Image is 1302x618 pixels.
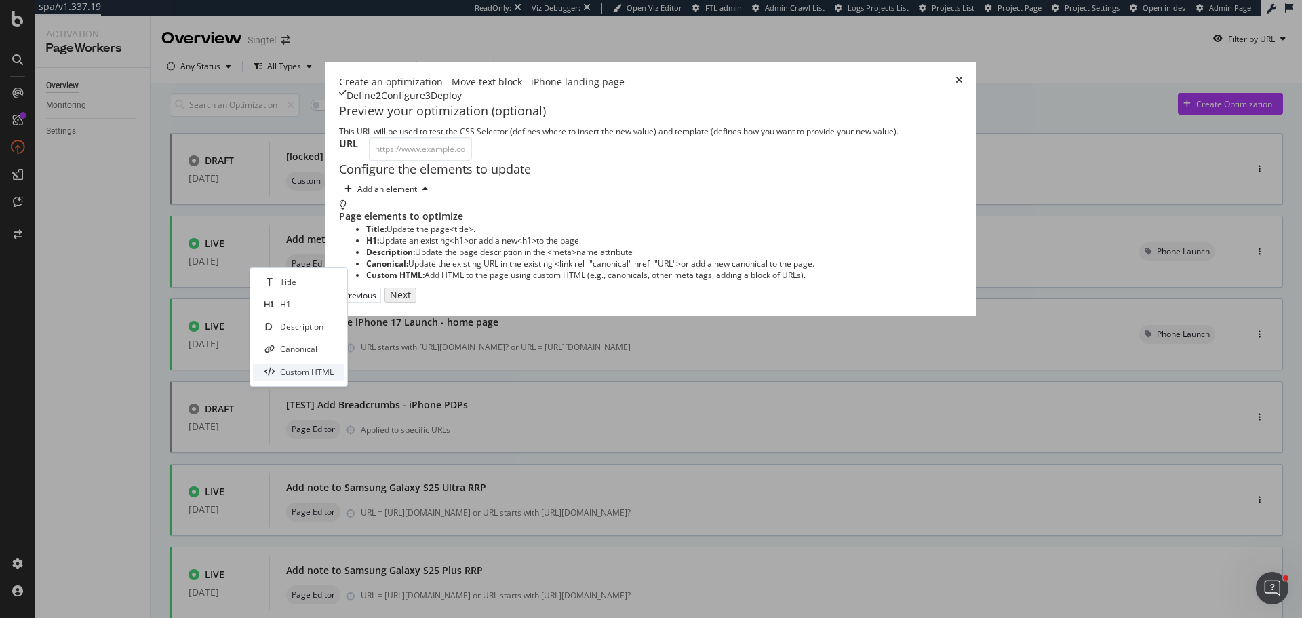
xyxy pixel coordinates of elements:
[366,223,387,235] strong: Title:
[376,89,381,102] div: 2
[280,298,291,310] div: H1
[366,246,963,258] li: Update the page description in the name attribute
[366,223,963,235] li: Update the page .
[339,288,381,303] button: Previous
[366,258,408,269] strong: Canonical:
[280,321,323,332] div: Description
[325,62,976,316] div: modal
[280,276,296,288] div: Title
[366,235,379,246] strong: H1:
[339,125,963,137] div: This URL will be used to test the CSS Selector (defines where to insert the new value) and templa...
[280,343,317,355] div: Canonical
[339,75,625,89] div: Create an optimization - Move text block - iPhone landing page
[1256,572,1288,604] iframe: Intercom live chat
[347,89,376,102] div: Define
[339,161,963,178] div: Configure the elements to update
[425,89,431,102] div: 3
[369,137,472,161] input: https://www.example.com
[955,75,963,89] div: times
[390,290,411,301] div: Next
[381,89,425,102] div: Configure
[366,235,963,246] li: Update an existing or add a new to the page.
[431,89,462,102] div: Deploy
[366,258,963,269] li: Update the existing URL in the existing or add a new canonical to the page.
[339,178,433,200] button: Add an element
[366,269,425,281] strong: Custom HTML:
[366,269,963,281] li: Add HTML to the page using custom HTML (e.g., canonicals, other meta tags, adding a block of URLs).
[339,102,963,120] div: Preview your optimization (optional)
[517,235,536,246] span: <h1>
[366,246,415,258] strong: Description:
[280,366,334,378] div: Custom HTML
[357,185,417,193] div: Add an element
[450,223,473,235] span: <title>
[339,137,358,157] label: URL
[339,210,963,223] div: Page elements to optimize
[555,258,681,269] span: <link rel="canonical" href="URL">
[344,290,376,301] div: Previous
[547,246,576,258] span: <meta>
[450,235,469,246] span: <h1>
[384,288,416,303] button: Next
